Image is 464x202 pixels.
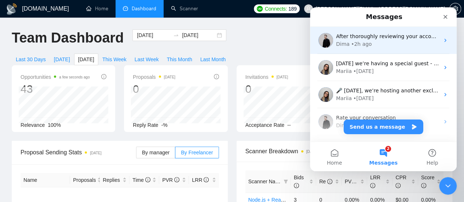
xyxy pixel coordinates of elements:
span: Time [132,177,150,183]
span: By manager [142,150,169,155]
iframe: Intercom live chat [439,177,457,195]
span: Connects: [265,5,287,13]
span: By Freelancer [181,150,213,155]
span: -- [287,122,291,128]
span: info-circle [214,74,219,79]
span: dashboard [123,6,128,11]
span: [DATE] [78,55,94,63]
span: info-circle [421,183,426,188]
button: Last Month [196,54,230,65]
span: info-circle [145,177,150,182]
button: This Week [98,54,131,65]
time: [DATE] [164,75,175,79]
span: Proposals [73,176,96,184]
input: Start date [137,31,170,39]
span: Scanner Breakdown [245,147,444,156]
input: End date [182,31,215,39]
img: logo [6,3,18,15]
span: Relevance [21,122,45,128]
time: a few seconds ago [59,75,89,79]
span: filter [284,179,288,184]
button: Last Week [131,54,163,65]
span: to [173,32,179,38]
span: Re [319,179,332,184]
h1: Team Dashboard [12,29,124,47]
span: Opportunities [21,73,90,81]
span: info-circle [327,179,332,184]
span: CPR [395,175,406,188]
span: Acceptance Rate [245,122,285,128]
th: Replies [100,173,129,187]
span: Invitations [245,73,288,81]
th: Name [21,173,70,187]
th: Proposals [70,173,100,187]
span: swap-right [173,32,179,38]
span: 100% [48,122,61,128]
div: 43 [21,82,90,96]
span: [DATE] [54,55,70,63]
span: user [306,6,311,11]
span: info-circle [395,183,401,188]
span: Dashboard [132,5,156,12]
span: Last Month [200,55,226,63]
button: This Month [163,54,196,65]
span: 189 [288,5,296,13]
button: Last 30 Days [12,54,50,65]
span: info-circle [174,177,179,182]
img: upwork-logo.png [257,6,263,12]
span: Proposal Sending Stats [21,148,136,157]
time: [DATE] [306,150,318,154]
span: Proposals [133,73,175,81]
span: info-circle [357,179,362,184]
div: 0 [133,82,175,96]
span: filter [282,176,289,187]
a: homeHome [86,5,108,12]
span: -% [161,122,168,128]
span: info-circle [370,183,375,188]
span: Score [421,175,435,188]
time: [DATE] [277,75,288,79]
a: setting [449,6,461,12]
span: Last 30 Days [16,55,46,63]
span: info-circle [294,183,299,188]
span: PVR [345,179,362,184]
span: LRR [192,177,209,183]
a: searchScanner [171,5,198,12]
span: info-circle [101,74,106,79]
span: Bids [294,175,304,188]
iframe: To enrich screen reader interactions, please activate Accessibility in Grammarly extension settings [310,7,457,171]
button: [DATE] [74,54,98,65]
span: Replies [103,176,121,184]
span: Reply Rate [133,122,158,128]
span: PVR [162,177,179,183]
span: This Month [167,55,192,63]
span: Last Week [135,55,159,63]
span: LRR [370,175,380,188]
div: 0 [245,82,288,96]
time: [DATE] [90,151,101,155]
button: setting [449,3,461,15]
button: [DATE] [50,54,74,65]
span: info-circle [204,177,209,182]
span: This Week [102,55,127,63]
